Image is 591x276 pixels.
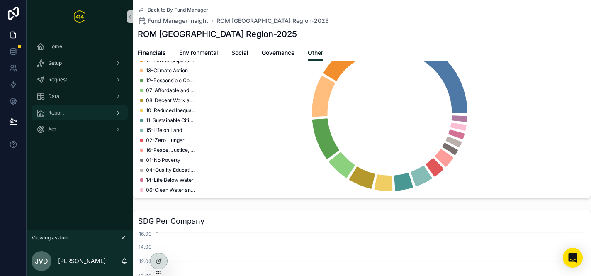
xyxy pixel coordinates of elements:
div: scrollable content [27,33,133,148]
span: 15-Life on Land [146,127,182,134]
a: Setup [32,56,128,71]
span: 02-Zero Hunger [146,137,185,144]
span: 10-Reduced Inequality [146,107,196,114]
img: App logo [74,10,85,23]
h1: ROM [GEOGRAPHIC_DATA] Region-2025 [138,28,297,40]
span: Home [48,43,62,50]
span: 13-Climate Action [146,67,188,74]
span: Governance [262,49,294,57]
a: Other [308,45,323,61]
span: Financials [138,49,166,57]
p: [PERSON_NAME] [58,257,106,265]
span: 11-Sustainable Cities and Communities [146,117,196,124]
a: Fund Manager Insight [138,17,208,25]
span: Fund Manager Insight [148,17,208,25]
span: 01-No Poverty [146,157,180,164]
tspan: 16.00 [139,231,152,237]
span: 14-Life Below Water [146,177,194,183]
span: Viewing as Juri [32,234,68,241]
span: Data [48,93,59,100]
a: Social [231,45,248,62]
tspan: 14.00 [139,244,152,250]
span: 07-Affordable and Clean Energy [146,87,196,94]
a: Report [32,105,128,120]
a: Home [32,39,128,54]
span: Other [308,49,323,57]
span: 06-Clean Water and Sanitation [146,187,196,193]
a: Request [32,72,128,87]
span: Back to By Fund Manager [148,7,208,13]
span: Act [48,126,56,133]
span: Environmental [179,49,218,57]
span: 08-Decent Work and Economic Growth [146,97,196,104]
tspan: 12.00 [139,258,152,264]
span: JvD [35,256,48,266]
span: Report [48,110,64,116]
div: chart [138,34,586,193]
span: Setup [48,60,62,66]
a: ROM [GEOGRAPHIC_DATA] Region-2025 [216,17,328,25]
a: Act [32,122,128,137]
span: 12-Responsible Consumption and Production [146,77,196,84]
a: Governance [262,45,294,62]
a: Back to By Fund Manager [138,7,208,13]
span: 16-Peace, Justice, and Strong Institutions [146,147,196,154]
span: Social [231,49,248,57]
span: 04-Quality Education [146,167,196,173]
span: Request [48,76,67,83]
h3: SDG Per Company [138,215,586,227]
a: Environmental [179,45,218,62]
a: Data [32,89,128,104]
div: Open Intercom Messenger [563,248,583,268]
a: Financials [138,45,166,62]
